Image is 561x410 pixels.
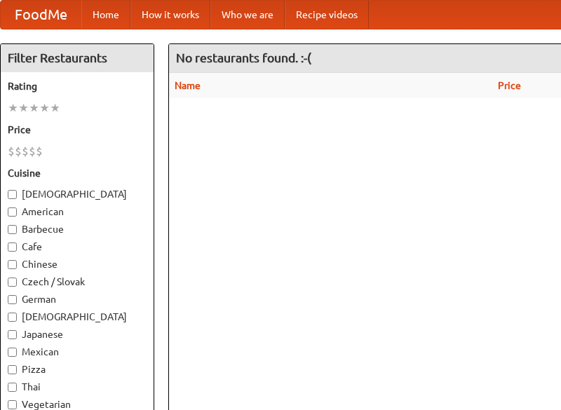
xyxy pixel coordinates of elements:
input: Thai [8,383,17,392]
li: ★ [29,100,39,116]
label: American [8,205,147,219]
a: How it works [130,1,210,29]
input: Mexican [8,348,17,357]
a: Name [175,80,201,91]
label: Japanese [8,327,147,341]
input: Japanese [8,330,17,339]
label: Mexican [8,345,147,359]
a: Home [81,1,130,29]
input: [DEMOGRAPHIC_DATA] [8,313,17,322]
input: Chinese [8,260,17,269]
li: ★ [8,100,18,116]
label: Czech / Slovak [8,275,147,289]
li: $ [15,144,22,159]
li: ★ [39,100,50,116]
input: [DEMOGRAPHIC_DATA] [8,190,17,199]
li: $ [22,144,29,159]
input: Pizza [8,365,17,374]
label: Pizza [8,362,147,376]
li: $ [29,144,36,159]
label: [DEMOGRAPHIC_DATA] [8,187,147,201]
h5: Price [8,123,147,137]
input: Cafe [8,242,17,252]
li: ★ [50,100,60,116]
ng-pluralize: No restaurants found. :-( [176,51,311,64]
input: American [8,207,17,217]
li: ★ [18,100,29,116]
label: Thai [8,380,147,394]
input: Czech / Slovak [8,278,17,287]
label: [DEMOGRAPHIC_DATA] [8,310,147,324]
label: Barbecue [8,222,147,236]
input: Barbecue [8,225,17,234]
label: German [8,292,147,306]
a: Recipe videos [285,1,369,29]
li: $ [36,144,43,159]
input: Vegetarian [8,400,17,409]
a: Who we are [210,1,285,29]
h5: Cuisine [8,166,147,180]
a: FoodMe [1,1,81,29]
h4: Filter Restaurants [1,44,154,72]
h5: Rating [8,79,147,93]
label: Cafe [8,240,147,254]
li: $ [8,144,15,159]
label: Chinese [8,257,147,271]
a: Price [498,80,521,91]
input: German [8,295,17,304]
